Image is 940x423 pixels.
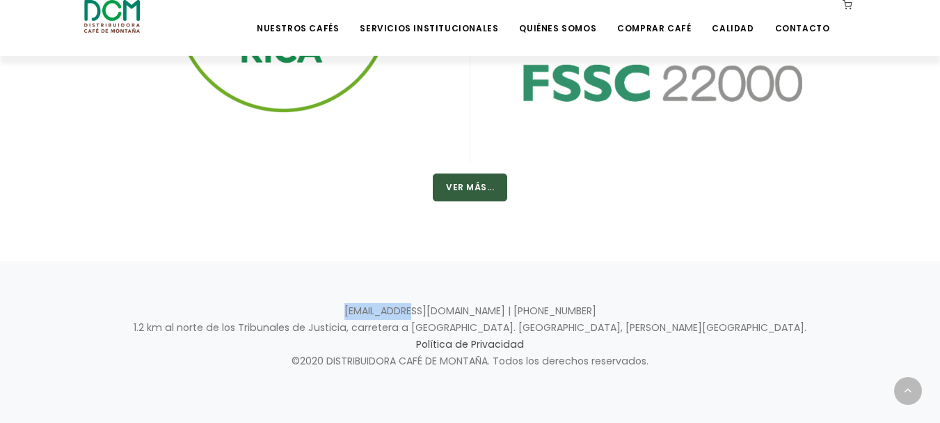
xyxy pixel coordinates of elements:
a: Servicios Institucionales [351,1,507,34]
a: Política de Privacidad [416,337,524,351]
a: Contacto [767,1,838,34]
a: Quiénes Somos [511,1,605,34]
a: Comprar Café [609,1,699,34]
a: Nuestros Cafés [248,1,347,34]
a: Ver Más... [433,182,507,195]
p: [EMAIL_ADDRESS][DOMAIN_NAME] | [PHONE_NUMBER] 1.2 km al norte de los Tribunales de Justicia, carr... [84,303,857,370]
a: Calidad [703,1,762,34]
button: Ver Más... [433,174,507,201]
